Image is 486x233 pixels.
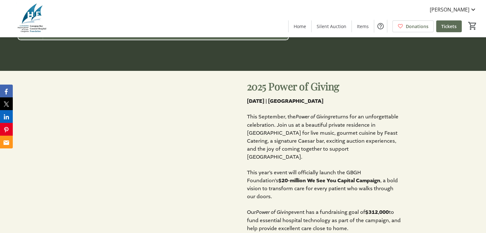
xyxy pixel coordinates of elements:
[247,169,361,184] span: This year’s event will officially launch the GBGH Foundation’s
[247,98,323,105] strong: [DATE] | [GEOGRAPHIC_DATA]
[247,177,398,200] span: , a bold vision to transform care for every patient who walks through our doors.
[247,209,256,215] span: Our
[374,20,387,33] button: Help
[247,209,401,232] span: to fund essential hospital technology as part of the campaign, and help provide excellent care cl...
[247,79,339,93] span: 2025 Power of Giving
[406,23,428,30] span: Donations
[4,3,61,34] img: Georgian Bay General Hospital Foundation's Logo
[294,23,306,30] span: Home
[291,209,365,215] span: event has a fundraising goal of
[467,20,478,32] button: Cart
[425,4,482,15] button: [PERSON_NAME]
[278,177,380,184] strong: $20-million We See You Capital Campaign
[365,209,389,216] strong: $312,000
[289,20,311,32] a: Home
[357,23,369,30] span: Items
[296,113,331,121] em: Power of Giving
[392,20,434,32] a: Donations
[441,23,457,30] span: Tickets
[430,6,469,13] span: [PERSON_NAME]
[312,20,351,32] a: Silent Auction
[256,209,291,216] em: Power of Giving
[352,20,374,32] a: Items
[247,113,296,120] span: This September, the
[436,20,462,32] a: Tickets
[317,23,346,30] span: Silent Auction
